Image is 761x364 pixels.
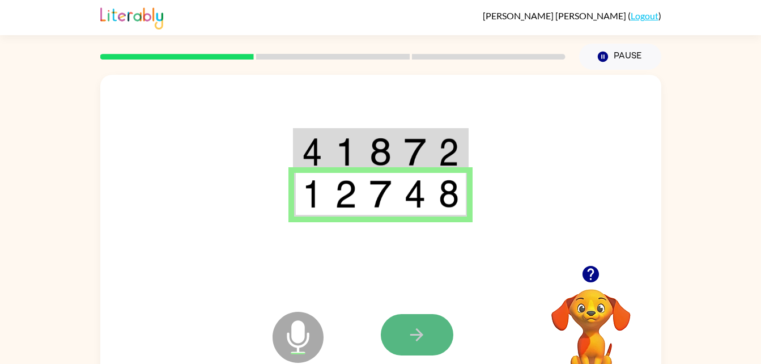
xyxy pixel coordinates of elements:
img: 1 [335,138,356,166]
img: Literably [100,5,163,29]
img: 8 [439,180,459,208]
img: 4 [404,180,426,208]
a: Logout [631,10,658,21]
img: 1 [302,180,322,208]
img: 2 [439,138,459,166]
img: 4 [302,138,322,166]
img: 7 [404,138,426,166]
img: 8 [369,138,391,166]
div: ( ) [483,10,661,21]
button: Pause [579,44,661,70]
img: 7 [369,180,391,208]
img: 2 [335,180,356,208]
span: [PERSON_NAME] [PERSON_NAME] [483,10,628,21]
